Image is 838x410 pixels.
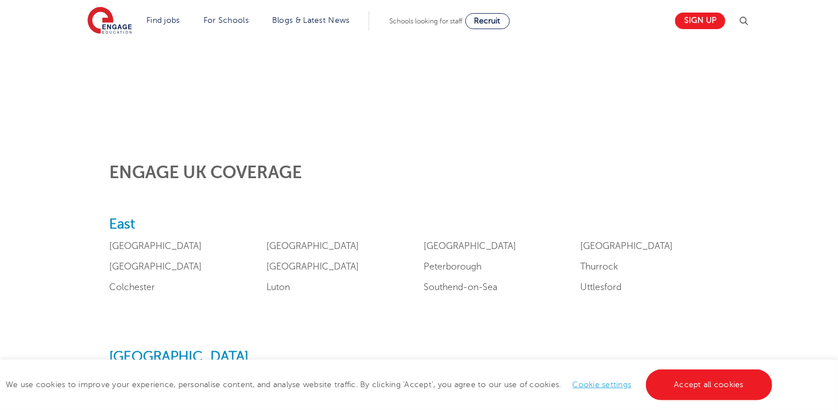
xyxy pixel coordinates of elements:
span: We use cookies to improve your experience, personalise content, and analyse website traffic. By c... [6,380,775,389]
a: Thurrock [581,262,618,272]
a: Blogs & Latest News [272,16,350,25]
h2: Engage UK Coverage [110,163,729,182]
span: Recruit [474,17,501,25]
a: Southend-on-Sea [424,282,497,292]
a: Peterborough [424,262,481,272]
a: Uttlesford [581,282,622,292]
a: [GEOGRAPHIC_DATA] [110,241,202,251]
a: Sign up [675,13,725,29]
a: [GEOGRAPHIC_DATA] [424,241,516,251]
a: [GEOGRAPHIC_DATA] [110,262,202,272]
a: [GEOGRAPHIC_DATA] [581,241,673,251]
a: [GEOGRAPHIC_DATA] [266,262,359,272]
h2: East [110,216,729,233]
a: Cookie settings [573,380,632,389]
a: Find jobs [146,16,180,25]
a: Luton [266,282,290,292]
span: Schools looking for staff [389,17,463,25]
a: [GEOGRAPHIC_DATA] [266,241,359,251]
a: Colchester [110,282,155,292]
img: Engage Education [87,7,132,35]
a: For Schools [203,16,249,25]
h2: [GEOGRAPHIC_DATA] [110,349,729,365]
a: Accept all cookies [646,369,773,400]
a: Recruit [465,13,510,29]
